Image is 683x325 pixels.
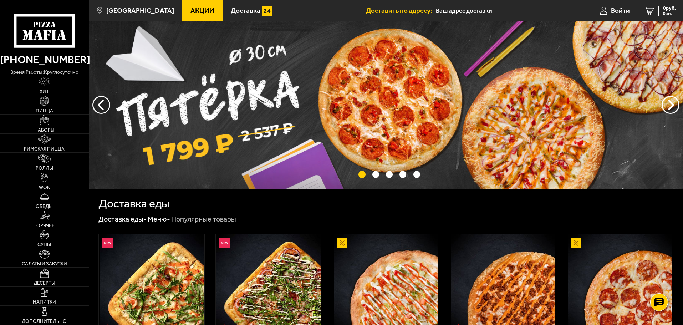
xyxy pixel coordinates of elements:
a: Доставка еды- [98,215,147,223]
span: Роллы [36,166,53,171]
button: точки переключения [413,171,420,178]
span: 0 руб. [663,6,676,11]
h1: Доставка еды [98,198,169,209]
a: Меню- [148,215,170,223]
button: точки переключения [399,171,406,178]
div: Популярные товары [171,215,236,224]
span: Акции [190,7,214,14]
img: Акционный [571,238,581,248]
button: точки переключения [386,171,393,178]
span: Наборы [34,128,55,133]
span: Обеды [36,204,53,209]
span: Салаты и закуски [22,261,67,266]
button: точки переключения [372,171,379,178]
span: Напитки [33,300,56,305]
input: Ваш адрес доставки [436,4,572,17]
span: Доставка [231,7,260,14]
img: Акционный [337,238,347,248]
span: WOK [39,185,50,190]
span: Супы [37,242,51,247]
span: Десерты [34,281,55,286]
span: [GEOGRAPHIC_DATA] [106,7,174,14]
span: Хит [40,89,49,94]
span: Дополнительно [22,319,67,324]
img: Новинка [102,238,113,248]
span: Пицца [36,108,53,113]
button: следующий [92,96,110,114]
span: 0 шт. [663,11,676,16]
span: Римская пицца [24,147,65,152]
button: предыдущий [662,96,679,114]
span: Горячее [34,223,55,228]
span: Войти [611,7,630,14]
img: 15daf4d41897b9f0e9f617042186c801.svg [262,6,272,16]
img: Новинка [219,238,230,248]
span: Доставить по адресу: [366,7,436,14]
button: точки переключения [358,171,365,178]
